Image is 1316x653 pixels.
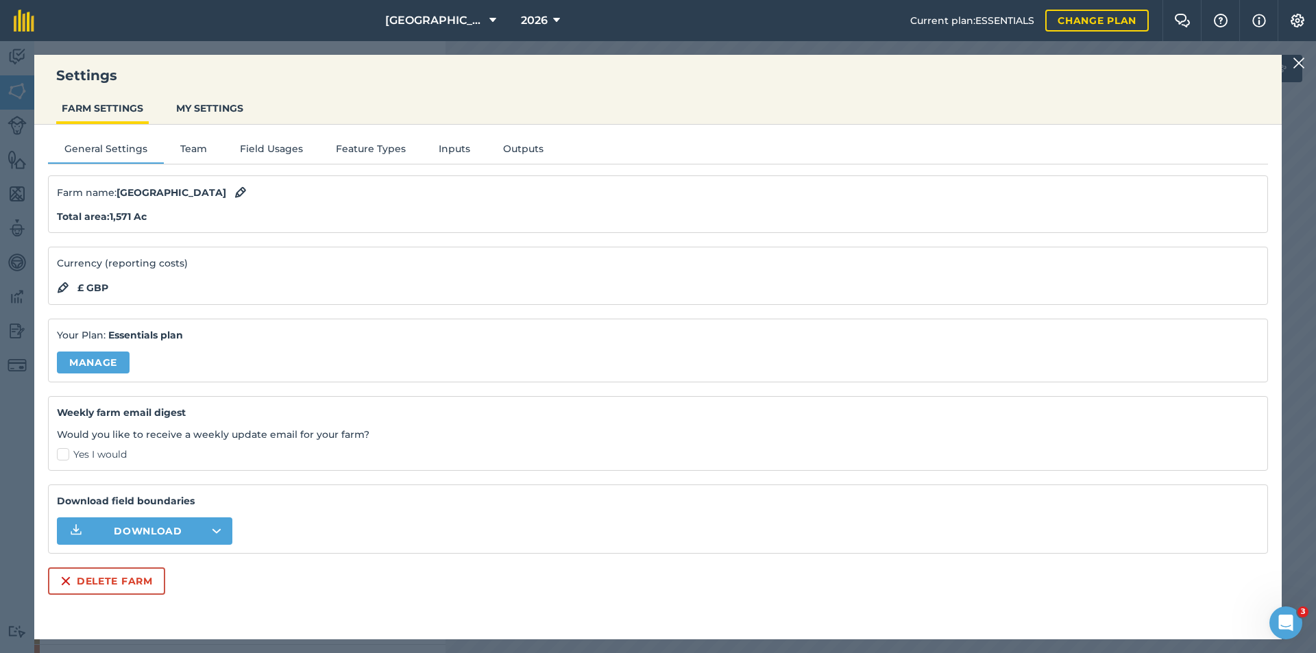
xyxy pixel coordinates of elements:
span: Farm name : [57,185,226,200]
img: svg+xml;base64,PHN2ZyB4bWxucz0iaHR0cDovL3d3dy53My5vcmcvMjAwMC9zdmciIHdpZHRoPSIxNyIgaGVpZ2h0PSIxNy... [1252,12,1266,29]
p: Your Plan: [57,328,1259,343]
a: Manage [57,352,130,373]
img: A cog icon [1289,14,1306,27]
label: Yes I would [57,447,1259,462]
span: [GEOGRAPHIC_DATA] [385,12,484,29]
p: Would you like to receive a weekly update email for your farm? [57,427,1259,442]
a: Change plan [1045,10,1149,32]
button: Team [164,141,223,162]
button: Feature Types [319,141,422,162]
span: 3 [1297,606,1308,617]
img: svg+xml;base64,PHN2ZyB4bWxucz0iaHR0cDovL3d3dy53My5vcmcvMjAwMC9zdmciIHdpZHRoPSIxOCIgaGVpZ2h0PSIyNC... [57,280,69,296]
button: Outputs [487,141,560,162]
img: svg+xml;base64,PHN2ZyB4bWxucz0iaHR0cDovL3d3dy53My5vcmcvMjAwMC9zdmciIHdpZHRoPSIyMiIgaGVpZ2h0PSIzMC... [1293,55,1305,71]
strong: Download field boundaries [57,493,1259,508]
img: svg+xml;base64,PHN2ZyB4bWxucz0iaHR0cDovL3d3dy53My5vcmcvMjAwMC9zdmciIHdpZHRoPSIxOCIgaGVpZ2h0PSIyNC... [234,184,247,201]
button: Inputs [422,141,487,162]
button: MY SETTINGS [171,95,249,121]
iframe: Intercom live chat [1269,606,1302,639]
button: FARM SETTINGS [56,95,149,121]
button: Delete farm [48,567,165,595]
span: Current plan : ESSENTIALS [910,13,1034,28]
span: Download [114,524,182,538]
strong: Essentials plan [108,329,183,341]
button: Download [57,517,232,545]
h3: Settings [34,66,1282,85]
strong: [GEOGRAPHIC_DATA] [117,186,226,199]
img: A question mark icon [1213,14,1229,27]
img: fieldmargin Logo [14,10,34,32]
h4: Weekly farm email digest [57,405,1259,420]
button: General Settings [48,141,164,162]
img: Two speech bubbles overlapping with the left bubble in the forefront [1174,14,1191,27]
span: 2026 [521,12,548,29]
strong: £ GBP [77,280,108,295]
button: Field Usages [223,141,319,162]
strong: Total area : 1,571 Ac [57,210,147,223]
img: svg+xml;base64,PHN2ZyB4bWxucz0iaHR0cDovL3d3dy53My5vcmcvMjAwMC9zdmciIHdpZHRoPSIxNiIgaGVpZ2h0PSIyNC... [60,573,71,589]
p: Currency (reporting costs) [57,256,1259,271]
